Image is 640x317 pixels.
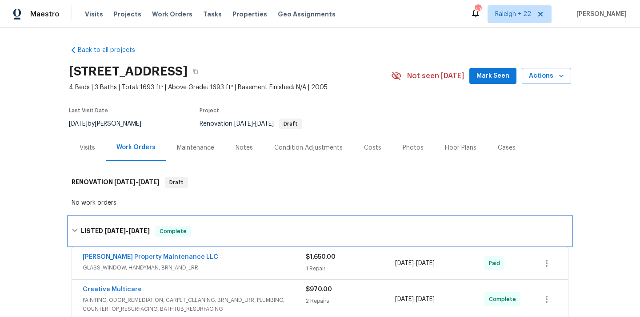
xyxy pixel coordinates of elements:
[489,259,504,268] span: Paid
[573,10,627,19] span: [PERSON_NAME]
[274,143,343,152] div: Condition Adjustments
[83,296,306,313] span: PAINTING, ODOR_REMEDIATION, CARPET_CLEANING, BRN_AND_LRR, PLUMBING, COUNTERTOP_RESURFACING, BATHT...
[522,68,571,84] button: Actions
[69,83,391,92] span: 4 Beds | 3 Baths | Total: 1693 ft² | Above Grade: 1693 ft² | Basement Finished: N/A | 2005
[104,228,126,234] span: [DATE]
[83,263,306,272] span: GLASS_WINDOW, HANDYMAN, BRN_AND_LRR
[395,259,435,268] span: -
[475,5,481,14] div: 434
[234,121,274,127] span: -
[416,296,435,302] span: [DATE]
[236,143,253,152] div: Notes
[80,143,95,152] div: Visits
[152,10,192,19] span: Work Orders
[476,71,509,82] span: Mark Seen
[416,260,435,266] span: [DATE]
[495,10,531,19] span: Raleigh + 22
[395,295,435,304] span: -
[306,264,395,273] div: 1 Repair
[234,121,253,127] span: [DATE]
[278,10,336,19] span: Geo Assignments
[69,121,88,127] span: [DATE]
[104,228,150,234] span: -
[128,228,150,234] span: [DATE]
[30,10,60,19] span: Maestro
[403,143,424,152] div: Photos
[114,179,160,185] span: -
[255,121,274,127] span: [DATE]
[529,71,564,82] span: Actions
[188,63,204,79] button: Copy Address
[200,121,302,127] span: Renovation
[69,119,152,129] div: by [PERSON_NAME]
[177,143,214,152] div: Maintenance
[200,108,219,113] span: Project
[72,198,568,207] div: No work orders.
[116,143,156,152] div: Work Orders
[69,108,108,113] span: Last Visit Date
[306,297,395,305] div: 2 Repairs
[72,177,160,188] h6: RENOVATION
[156,227,190,236] span: Complete
[114,179,136,185] span: [DATE]
[114,10,141,19] span: Projects
[489,295,520,304] span: Complete
[85,10,103,19] span: Visits
[81,226,150,237] h6: LISTED
[69,67,188,76] h2: [STREET_ADDRESS]
[306,286,332,293] span: $970.00
[83,286,142,293] a: Creative Multicare
[498,143,516,152] div: Cases
[407,71,464,80] span: Not seen [DATE]
[138,179,160,185] span: [DATE]
[280,121,301,127] span: Draft
[166,178,187,187] span: Draft
[232,10,267,19] span: Properties
[203,11,222,17] span: Tasks
[83,254,218,260] a: [PERSON_NAME] Property Maintenance LLC
[306,254,336,260] span: $1,650.00
[445,143,476,152] div: Floor Plans
[395,260,414,266] span: [DATE]
[364,143,381,152] div: Costs
[469,68,516,84] button: Mark Seen
[395,296,414,302] span: [DATE]
[69,168,571,197] div: RENOVATION [DATE]-[DATE]Draft
[69,46,154,55] a: Back to all projects
[69,217,571,246] div: LISTED [DATE]-[DATE]Complete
